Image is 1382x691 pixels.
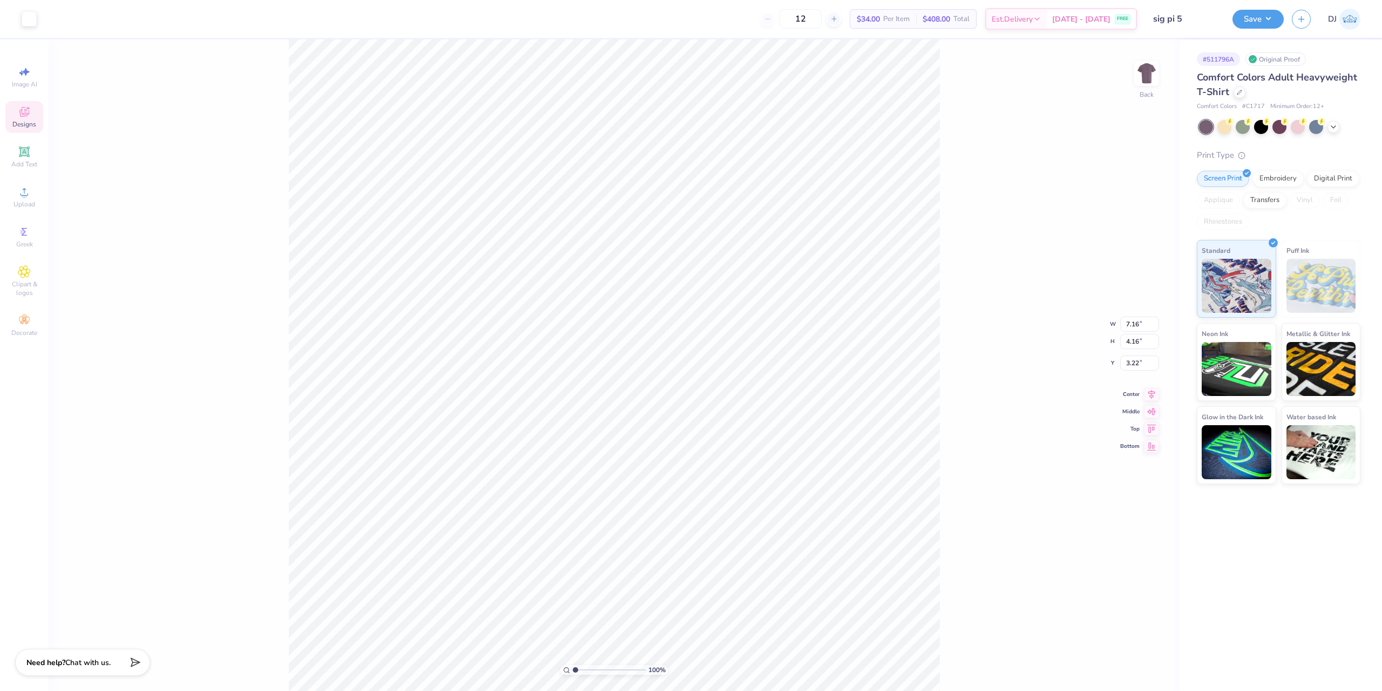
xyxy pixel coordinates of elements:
[1328,13,1337,25] span: DJ
[1286,342,1356,396] img: Metallic & Glitter Ink
[1286,425,1356,479] img: Water based Ink
[13,200,35,209] span: Upload
[1242,102,1265,111] span: # C1717
[12,80,37,89] span: Image AI
[1286,245,1309,256] span: Puff Ink
[12,120,36,129] span: Designs
[1232,10,1284,29] button: Save
[883,14,910,25] span: Per Item
[1202,342,1271,396] img: Neon Ink
[1202,425,1271,479] img: Glow in the Dark Ink
[1197,149,1360,162] div: Print Type
[923,14,950,25] span: $408.00
[1245,52,1306,66] div: Original Proof
[1286,411,1336,422] span: Water based Ink
[1202,411,1263,422] span: Glow in the Dark Ink
[992,14,1033,25] span: Est. Delivery
[1120,408,1140,415] span: Middle
[26,658,65,668] strong: Need help?
[1197,52,1240,66] div: # 511796A
[1197,171,1249,187] div: Screen Print
[1270,102,1324,111] span: Minimum Order: 12 +
[1286,259,1356,313] img: Puff Ink
[1197,102,1237,111] span: Comfort Colors
[1323,192,1349,209] div: Foil
[1252,171,1304,187] div: Embroidery
[16,240,33,249] span: Greek
[1120,425,1140,433] span: Top
[1136,63,1157,84] img: Back
[5,280,43,297] span: Clipart & logos
[1202,259,1271,313] img: Standard
[1120,442,1140,450] span: Bottom
[1145,8,1224,30] input: Untitled Design
[1307,171,1359,187] div: Digital Print
[857,14,880,25] span: $34.00
[953,14,970,25] span: Total
[780,9,822,29] input: – –
[1339,9,1360,30] img: Danyl Jon Ferrer
[1202,245,1230,256] span: Standard
[648,665,666,675] span: 100 %
[1328,9,1360,30] a: DJ
[1117,15,1128,23] span: FREE
[1052,14,1110,25] span: [DATE] - [DATE]
[1286,328,1350,339] span: Metallic & Glitter Ink
[1290,192,1320,209] div: Vinyl
[11,328,37,337] span: Decorate
[1197,214,1249,230] div: Rhinestones
[1202,328,1228,339] span: Neon Ink
[1197,192,1240,209] div: Applique
[11,160,37,169] span: Add Text
[1140,90,1154,99] div: Back
[65,658,111,668] span: Chat with us.
[1120,391,1140,398] span: Center
[1197,71,1357,98] span: Comfort Colors Adult Heavyweight T-Shirt
[1243,192,1286,209] div: Transfers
